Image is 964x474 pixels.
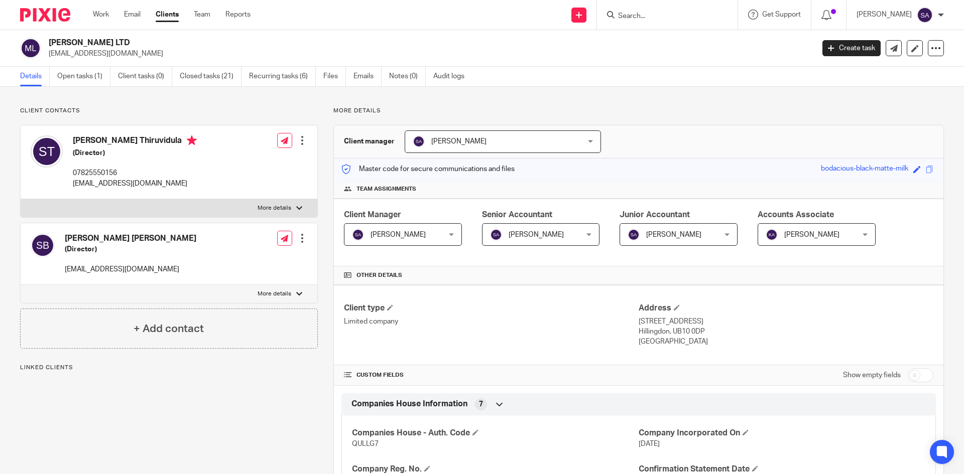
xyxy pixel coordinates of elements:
[639,337,933,347] p: [GEOGRAPHIC_DATA]
[156,10,179,20] a: Clients
[822,40,881,56] a: Create task
[73,179,197,189] p: [EMAIL_ADDRESS][DOMAIN_NAME]
[639,317,933,327] p: [STREET_ADDRESS]
[351,399,467,409] span: Companies House Information
[356,185,416,193] span: Team assignments
[482,211,552,219] span: Senior Accountant
[389,67,426,86] a: Notes (0)
[344,303,639,313] h4: Client type
[180,67,242,86] a: Closed tasks (21)
[617,12,707,21] input: Search
[31,233,55,257] img: svg%3E
[65,244,196,254] h5: (Director)
[352,428,639,438] h4: Companies House - Auth. Code
[433,67,472,86] a: Audit logs
[333,107,944,115] p: More details
[20,67,50,86] a: Details
[124,10,141,20] a: Email
[639,303,933,313] h4: Address
[31,135,63,168] img: svg%3E
[194,10,210,20] a: Team
[134,321,204,337] h4: + Add contact
[57,67,110,86] a: Open tasks (1)
[821,164,908,175] div: bodacious-black-matte-milk
[73,135,197,148] h4: [PERSON_NAME] Thiruvidula
[762,11,801,18] span: Get Support
[344,136,395,146] h3: Client manager
[620,211,690,219] span: Junior Accountant
[639,327,933,337] p: Hillingdon, UB10 0DP
[628,229,640,241] img: svg%3E
[341,164,515,174] p: Master code for secure communications and files
[352,229,364,241] img: svg%3E
[258,204,291,212] p: More details
[490,229,502,241] img: svg%3E
[371,231,426,238] span: [PERSON_NAME]
[646,231,701,238] span: [PERSON_NAME]
[225,10,251,20] a: Reports
[73,148,197,158] h5: (Director)
[49,49,807,59] p: [EMAIL_ADDRESS][DOMAIN_NAME]
[784,231,839,238] span: [PERSON_NAME]
[344,371,639,379] h4: CUSTOM FIELDS
[93,10,109,20] a: Work
[20,38,41,59] img: svg%3E
[323,67,346,86] a: Files
[73,168,197,178] p: 07825550156
[352,440,379,447] span: QULLG7
[413,135,425,147] img: svg%3E
[639,428,925,438] h4: Company Incorporated On
[65,264,196,274] p: [EMAIL_ADDRESS][DOMAIN_NAME]
[249,67,316,86] a: Recurring tasks (6)
[639,440,660,447] span: [DATE]
[20,8,70,22] img: Pixie
[857,10,912,20] p: [PERSON_NAME]
[20,364,318,372] p: Linked clients
[356,271,402,279] span: Other details
[187,135,197,145] i: Primary
[479,399,483,409] span: 7
[353,67,382,86] a: Emails
[843,370,901,380] label: Show empty fields
[65,233,196,244] h4: [PERSON_NAME] [PERSON_NAME]
[344,211,401,219] span: Client Manager
[344,317,639,327] p: Limited company
[766,229,778,241] img: svg%3E
[758,211,834,219] span: Accounts Associate
[49,38,656,48] h2: [PERSON_NAME] LTD
[917,7,933,23] img: svg%3E
[509,231,564,238] span: [PERSON_NAME]
[258,290,291,298] p: More details
[20,107,318,115] p: Client contacts
[431,138,487,145] span: [PERSON_NAME]
[118,67,172,86] a: Client tasks (0)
